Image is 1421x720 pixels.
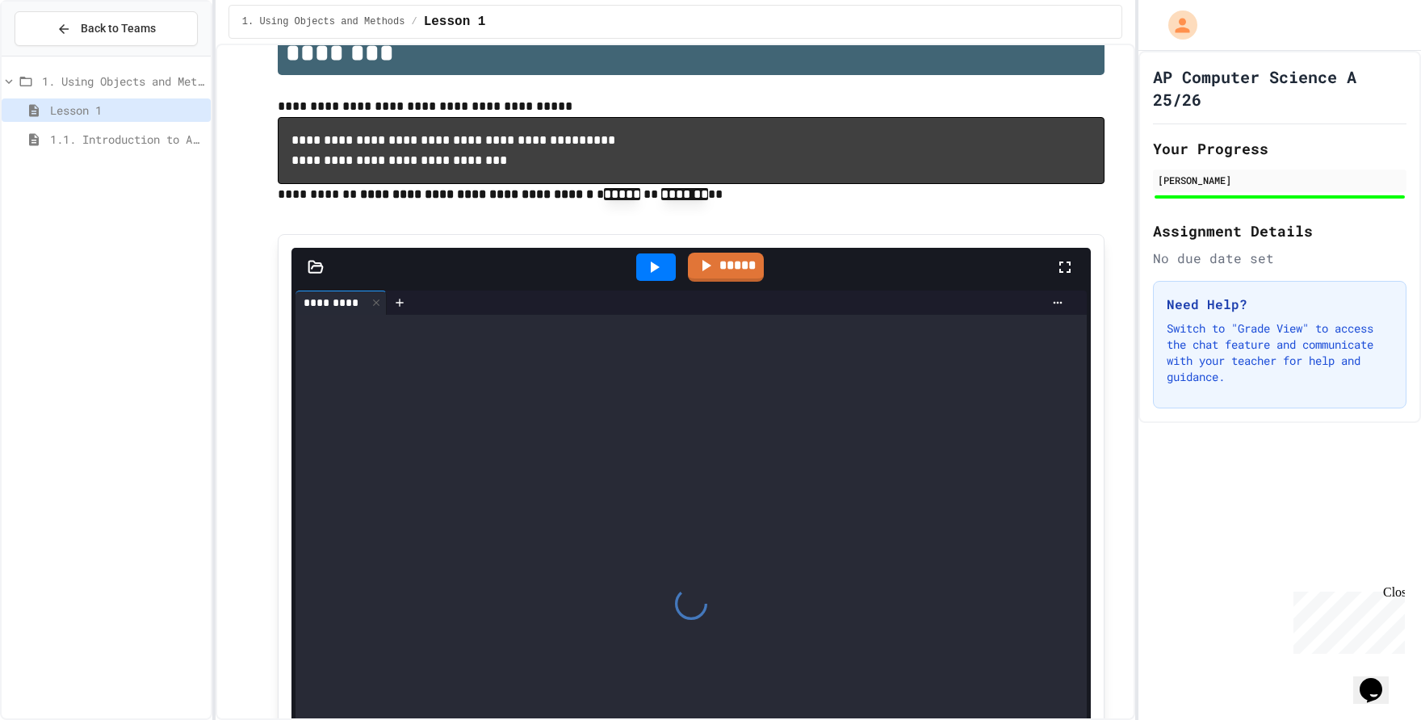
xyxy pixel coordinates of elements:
div: Chat with us now!Close [6,6,111,103]
div: My Account [1151,6,1201,44]
button: Back to Teams [15,11,198,46]
span: 1. Using Objects and Methods [42,73,204,90]
h2: Your Progress [1153,137,1406,160]
iframe: chat widget [1353,655,1405,704]
span: Lesson 1 [50,102,204,119]
div: [PERSON_NAME] [1158,173,1402,187]
iframe: chat widget [1287,585,1405,654]
span: Back to Teams [81,20,156,37]
p: Switch to "Grade View" to access the chat feature and communicate with your teacher for help and ... [1167,320,1393,385]
div: No due date set [1153,249,1406,268]
span: 1.1. Introduction to Algorithms, Programming, and Compilers [50,131,204,148]
span: / [411,15,417,28]
h1: AP Computer Science A 25/26 [1153,65,1406,111]
span: 1. Using Objects and Methods [242,15,405,28]
h3: Need Help? [1167,295,1393,314]
h2: Assignment Details [1153,220,1406,242]
span: Lesson 1 [424,12,486,31]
